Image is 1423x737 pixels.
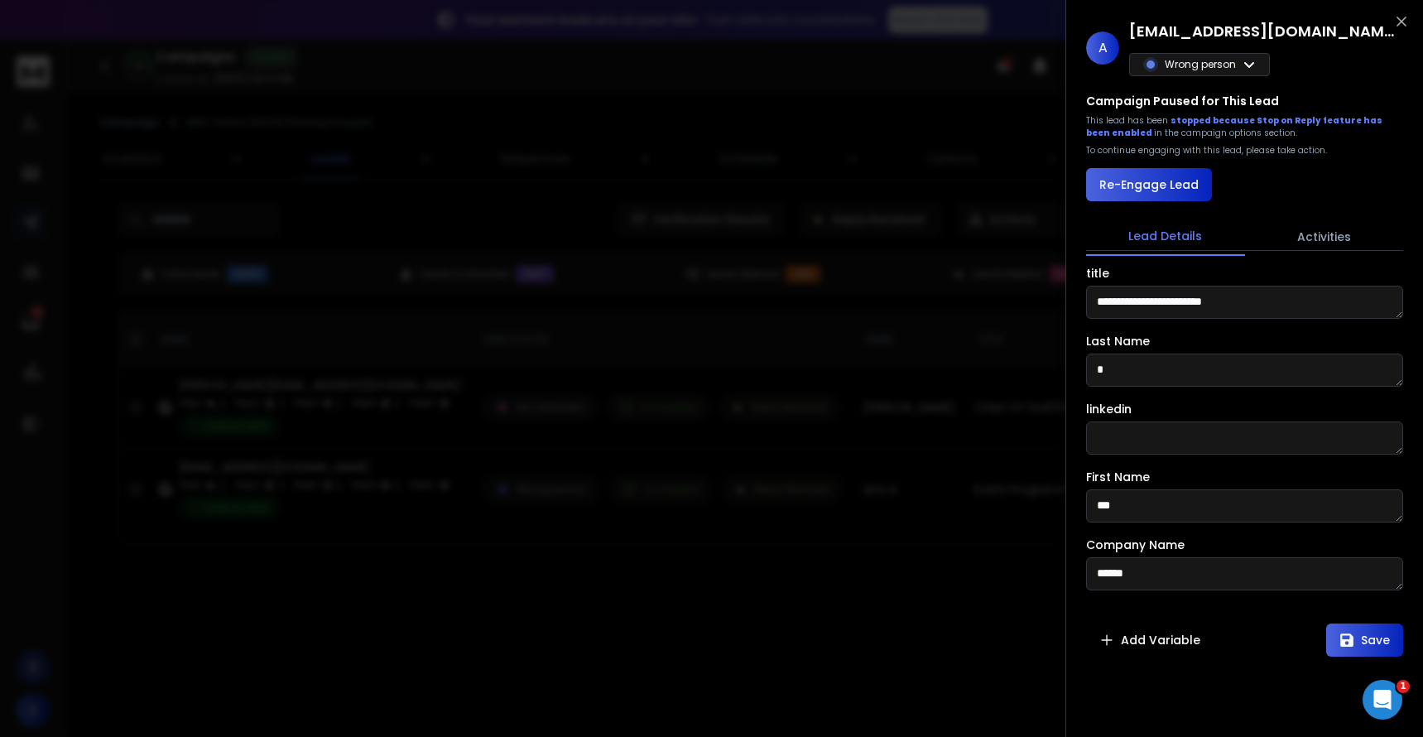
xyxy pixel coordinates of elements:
[1086,539,1185,551] label: Company Name
[1165,58,1236,71] p: Wrong person
[1086,403,1132,415] label: linkedin
[1086,114,1403,139] div: This lead has been in the campaign options section.
[1086,471,1150,483] label: First Name
[1086,114,1382,139] span: stopped because Stop on Reply feature has been enabled
[1086,218,1245,256] button: Lead Details
[1086,624,1214,657] button: Add Variable
[1086,31,1119,65] span: A
[1363,680,1402,720] iframe: Intercom live chat
[1086,335,1150,347] label: Last Name
[1397,680,1410,693] span: 1
[1129,20,1394,43] h1: [EMAIL_ADDRESS][DOMAIN_NAME]
[1326,624,1403,657] button: Save
[1086,168,1212,201] button: Re-Engage Lead
[1086,267,1109,279] label: title
[1086,93,1279,109] h3: Campaign Paused for This Lead
[1245,219,1404,255] button: Activities
[1086,144,1327,157] p: To continue engaging with this lead, please take action.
